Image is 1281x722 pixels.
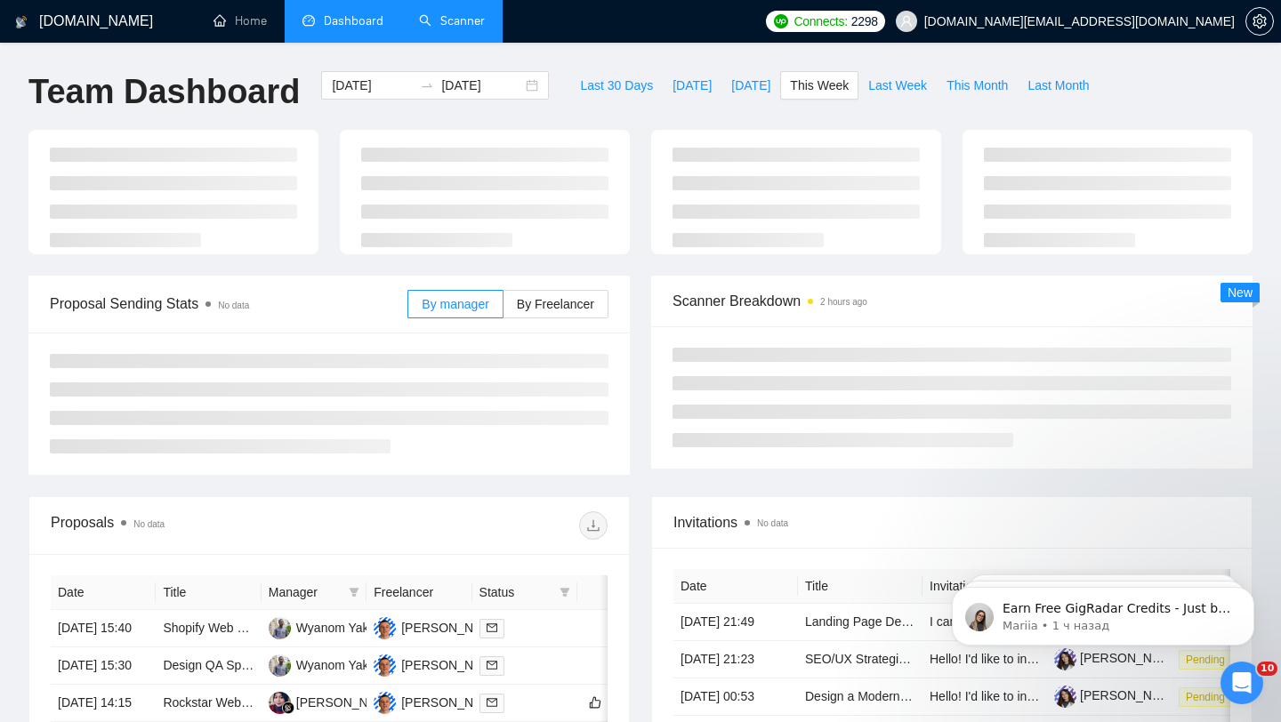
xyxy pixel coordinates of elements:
td: [DATE] 21:49 [673,604,798,641]
img: RH [269,692,291,714]
p: Здравствуйте! 👋 [36,126,320,156]
button: [DATE] [663,71,721,100]
span: Last Month [1027,76,1089,95]
div: Wyanom Yaki [296,618,372,638]
a: homeHome [213,13,267,28]
a: Shopify Web Developer and Webmaster Automotive Experience Needed [163,621,562,635]
a: Landing Page Designer (Figma + Webflow) [805,614,1043,629]
img: logo [36,34,64,62]
img: upwork-logo.png [774,14,788,28]
img: Profile image for Nazar [36,281,72,317]
span: dashboard [302,14,315,27]
span: Last Week [868,76,927,95]
span: 2298 [851,12,878,31]
span: This Month [947,76,1008,95]
button: [DATE] [721,71,780,100]
td: [DATE] 15:30 [51,647,156,685]
img: IZ [374,654,396,677]
span: Invitations [673,511,1230,533]
span: filter [349,587,359,598]
div: Задать вопрос [36,357,298,375]
td: Shopify Web Developer and Webmaster Automotive Experience Needed [156,610,261,647]
img: Profile image for Mariia [224,28,260,64]
a: WYWyanom Yaki [269,620,372,634]
span: mail [487,660,497,670]
a: IZ[PERSON_NAME] [374,620,504,634]
img: gigradar-bm.png [282,702,294,714]
div: Недавние сообщенияProfile image for Nazarудалил Вас из 3 команд, поскажите, если проблемы с логин... [18,239,338,333]
td: Design QA Specialist: Catch Every Pixel Mismatch Between Figma and Webflow [156,647,261,685]
td: Design a Modern Interactive Personal Brand Website [798,678,922,716]
div: Proposals [51,511,329,540]
span: to [420,78,434,92]
span: filter [560,587,570,598]
div: Nazar [79,299,116,317]
span: This Week [790,76,849,95]
span: like [589,695,601,710]
span: New [1228,285,1253,300]
span: No data [757,518,788,528]
button: This Month [937,71,1018,100]
a: setting [1245,14,1274,28]
div: Закрыть [306,28,338,60]
a: IZ[PERSON_NAME] [374,694,504,709]
span: mail [487,697,497,708]
a: IZ[PERSON_NAME] [374,657,504,671]
button: This Week [780,71,858,100]
button: Last Week [858,71,937,100]
p: Чем мы можем помочь? [36,156,320,217]
th: Date [51,575,156,610]
button: Last 30 Days [570,71,663,100]
div: Profile image for Nazarудалил Вас из 3 команд, поскажите, если проблемы с логином все еще будутNa... [19,266,337,332]
button: like [584,692,606,713]
span: Чат [166,599,189,612]
td: Landing Page Designer (Figma + Webflow) [798,604,922,641]
div: ✅ How To: Connect your agency to [DOMAIN_NAME] [36,457,298,494]
span: swap-right [420,78,434,92]
a: Design QA Specialist: Catch Every Pixel Mismatch Between Figma and Webflow [163,658,607,672]
th: Invitation Letter [922,569,1047,604]
span: By manager [422,297,488,311]
th: Title [798,569,922,604]
span: filter [345,579,363,606]
div: • 3 ч назад [119,299,189,317]
span: Manager [269,582,342,602]
th: Date [673,569,798,604]
iframe: To enrich screen reader interactions, please activate Accessibility in Grammarly extension settings [1221,662,1263,704]
span: Поиск по статьям [36,416,162,435]
a: searchScanner [419,13,485,28]
span: Proposal Sending Stats [50,293,407,315]
div: 🔠 GigRadar Search Syntax: Query Operators for Optimized Job Searches [36,509,298,546]
th: Title [156,575,261,610]
img: Profile image for Nazar [258,28,294,64]
span: user [900,15,913,28]
span: By Freelancer [517,297,594,311]
img: IZ [374,617,396,639]
span: Status [479,582,552,602]
td: [DATE] 00:53 [673,678,798,716]
time: 2 hours ago [820,297,867,307]
button: setting [1245,7,1274,36]
img: WY [269,617,291,639]
span: 10 [1257,662,1277,676]
button: Last Month [1018,71,1099,100]
div: ✅ How To: Connect your agency to [DOMAIN_NAME] [26,450,330,501]
span: Scanner Breakdown [673,290,1231,312]
span: filter [556,579,574,606]
span: Connects: [794,12,847,31]
div: [PERSON_NAME] [296,693,399,712]
th: Freelancer [367,575,471,610]
div: [PERSON_NAME] [401,618,504,638]
a: WYWyanom Yaki [269,657,372,671]
div: Недавние сообщения [36,254,319,273]
span: [DATE] [731,76,770,95]
a: SEO/UX Strategist/Designer Needed for Multiple Services Company [805,652,1181,666]
div: Задать вопрос [18,341,338,390]
td: [DATE] 14:15 [51,685,156,722]
img: logo [15,8,28,36]
span: Last 30 Days [580,76,653,95]
span: Помощь [270,599,323,612]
